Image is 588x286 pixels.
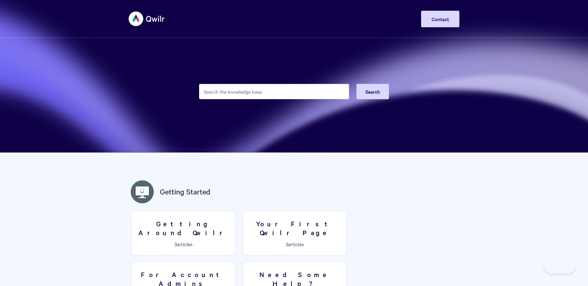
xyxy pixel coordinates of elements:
[286,241,288,247] span: 3
[129,7,165,30] img: Qwilr Help Center
[356,84,389,99] button: Search
[247,241,343,247] p: articles
[160,186,210,197] a: Getting Started
[199,84,349,99] input: Search the knowledge base
[544,255,576,274] iframe: Toggle Customer Support
[135,241,231,247] p: articles
[174,241,177,247] span: 3
[421,11,459,27] a: Contact
[365,88,380,95] span: Search
[131,211,235,255] a: Getting Around Qwilr 3articles
[243,211,347,255] a: Your First Qwilr Page 3articles
[135,219,231,237] h3: Getting Around Qwilr
[247,219,343,237] h3: Your First Qwilr Page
